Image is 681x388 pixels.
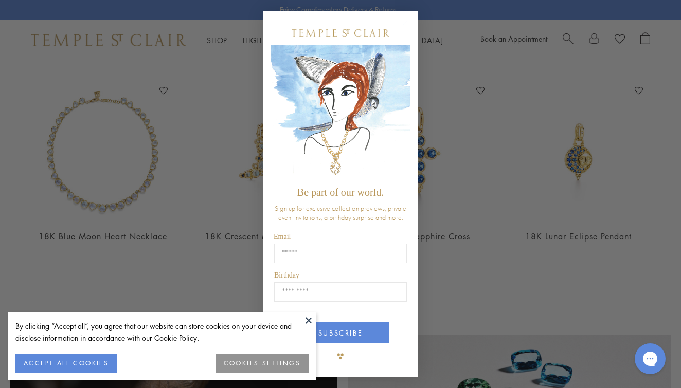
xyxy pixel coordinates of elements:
[404,22,417,34] button: Close dialog
[292,322,389,343] button: SUBSCRIBE
[297,187,384,198] span: Be part of our world.
[274,233,291,241] span: Email
[275,204,406,222] span: Sign up for exclusive collection previews, private event invitations, a birthday surprise and more.
[274,271,299,279] span: Birthday
[274,244,407,263] input: Email
[271,45,410,182] img: c4a9eb12-d91a-4d4a-8ee0-386386f4f338.jpeg
[330,346,351,366] img: TSC
[216,354,309,373] button: COOKIES SETTINGS
[15,320,309,344] div: By clicking “Accept all”, you agree that our website can store cookies on your device and disclos...
[15,354,117,373] button: ACCEPT ALL COOKIES
[292,29,389,37] img: Temple St. Clair
[630,340,671,378] iframe: Gorgias live chat messenger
